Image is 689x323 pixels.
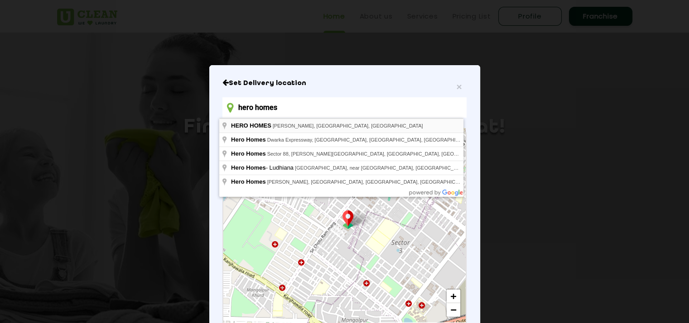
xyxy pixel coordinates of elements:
[231,150,266,157] span: Hero Homes
[222,97,466,118] input: Enter location
[231,164,266,171] span: Hero Homes
[231,122,271,129] span: HERO HOMES
[456,82,462,91] button: Close
[267,137,476,142] span: Dwarka Expressway, [GEOGRAPHIC_DATA], [GEOGRAPHIC_DATA], [GEOGRAPHIC_DATA]
[267,151,493,157] span: Sector 88, [PERSON_NAME][GEOGRAPHIC_DATA], [GEOGRAPHIC_DATA], [GEOGRAPHIC_DATA]
[273,123,423,128] span: [PERSON_NAME], [GEOGRAPHIC_DATA], [GEOGRAPHIC_DATA]
[222,79,466,88] h6: Close
[447,303,460,317] a: Zoom out
[447,290,460,303] a: Zoom in
[231,178,266,185] span: Hero Homes
[231,136,266,143] span: Hero Homes
[456,81,462,92] span: ×
[267,179,472,185] span: [PERSON_NAME], [GEOGRAPHIC_DATA], [GEOGRAPHIC_DATA], [GEOGRAPHIC_DATA]
[231,164,295,171] span: - Ludhiana
[295,165,577,171] span: [GEOGRAPHIC_DATA], near [GEOGRAPHIC_DATA], [GEOGRAPHIC_DATA], [GEOGRAPHIC_DATA], [GEOGRAPHIC_DATA]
